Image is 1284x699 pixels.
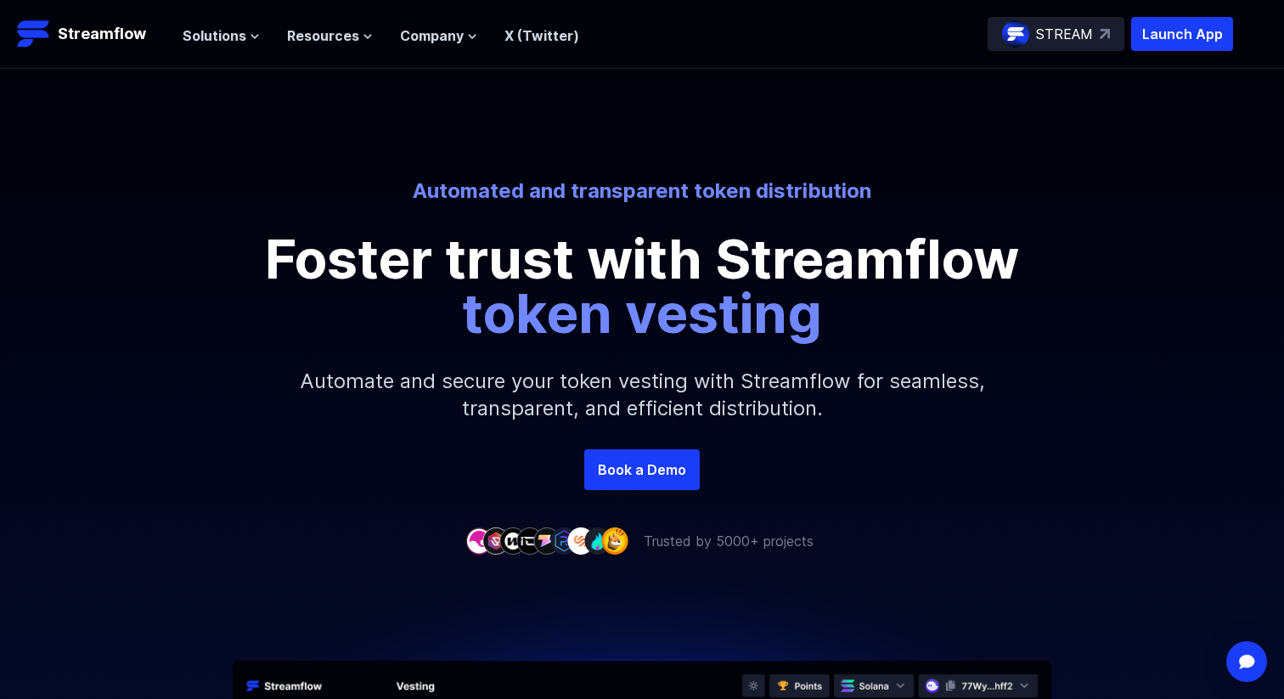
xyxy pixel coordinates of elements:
a: X (Twitter) [504,27,579,44]
img: company-3 [499,527,527,554]
img: company-7 [567,527,594,554]
div: Open Intercom Messenger [1226,641,1267,682]
img: company-5 [533,527,560,554]
a: Streamflow [17,17,166,51]
a: STREAM [988,17,1124,51]
p: Streamflow [58,22,146,46]
p: Automated and transparent token distribution [172,178,1112,205]
img: streamflow-logo-circle.png [1002,20,1029,48]
span: token vesting [462,280,822,346]
a: Book a Demo [584,449,700,490]
img: company-1 [465,527,493,554]
button: Resources [287,25,373,46]
p: Automate and secure your token vesting with Streamflow for seamless, transparent, and efficient d... [277,341,1007,449]
img: company-4 [516,527,543,554]
p: Foster trust with Streamflow [260,232,1024,341]
img: company-8 [584,527,611,554]
img: company-2 [482,527,510,554]
button: Solutions [183,25,260,46]
button: Company [400,25,477,46]
p: Trusted by 5000+ projects [644,531,814,551]
img: top-right-arrow.svg [1100,29,1110,39]
span: Solutions [183,25,246,46]
span: Company [400,25,464,46]
p: STREAM [1036,24,1093,44]
button: Launch App [1131,17,1233,51]
img: company-9 [601,527,628,554]
img: company-6 [550,527,577,554]
span: Resources [287,25,359,46]
img: Streamflow Logo [17,17,51,51]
